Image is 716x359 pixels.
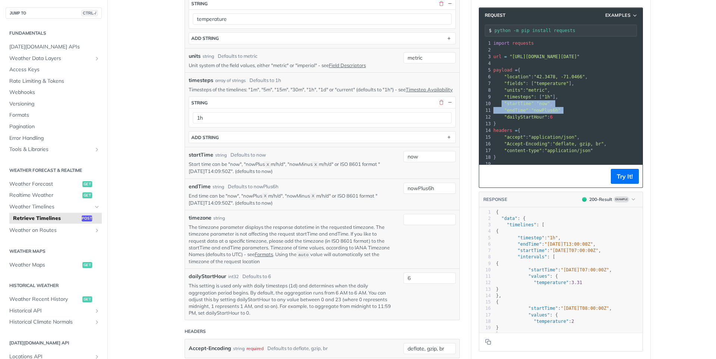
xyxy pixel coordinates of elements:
[553,141,604,147] span: "deflate, gzip, br"
[298,252,309,258] span: auto
[6,30,102,37] h2: Fundamentals
[496,216,526,221] span: : {
[496,274,558,279] span: : {
[438,99,445,106] button: Delete
[189,343,231,354] label: Accept-Encoding
[479,80,492,87] div: 7
[479,280,491,286] div: 12
[504,101,534,106] span: "startTime"
[215,152,227,158] div: string
[483,336,493,347] button: Copy to clipboard
[230,151,266,159] div: Defaults to now
[518,242,542,247] span: "endTime"
[493,94,558,100] span: : [ ],
[493,114,553,120] span: :
[494,28,637,33] input: Request instructions
[189,161,392,175] p: Start time can be "now", "nowPlus m/h/d", "nowMinus m/h/d" or ISO 8601 format "[DATE]T14:09:50Z"....
[249,77,281,84] div: Defaults to 1h
[504,108,528,113] span: "endTime"
[189,97,455,108] button: string
[6,248,102,255] h2: Weather Maps
[6,340,102,346] h2: [DATE][DOMAIN_NAME] API
[94,147,100,152] button: Show subpages for Tools & Libraries
[479,248,491,254] div: 7
[6,259,102,271] a: Weather Mapsget
[531,108,560,113] span: "nowPlus6h"
[6,76,102,87] a: Rate Limiting & Tokens
[406,86,453,92] a: Timestep Availability
[94,56,100,62] button: Show subpages for Weather Data Layers
[526,88,547,93] span: "metric"
[589,196,612,203] div: 200 - Result
[246,343,264,354] div: required
[518,248,547,253] span: "startTime"
[9,203,92,211] span: Weather Timelines
[479,60,492,67] div: 4
[547,235,558,240] span: "1h"
[479,261,491,267] div: 9
[493,67,512,73] span: payload
[493,128,520,133] span: {
[479,241,491,248] div: 6
[496,242,596,247] span: : ,
[479,154,492,161] div: 18
[189,76,213,84] span: timesteps
[493,67,520,73] span: {
[479,47,492,53] div: 2
[6,53,102,64] a: Weather Data LayersShow subpages for Weather Data Layers
[504,148,542,153] span: "content-type"
[438,0,445,7] button: Delete
[329,62,366,68] a: Field Descriptors
[479,312,491,318] div: 17
[512,41,534,46] span: requests
[267,343,328,354] div: Defaults to deflate, gzip, br
[9,296,81,303] span: Weather Recent History
[496,222,544,227] span: : [
[9,192,81,199] span: Realtime Weather
[94,204,100,210] button: Hide subpages for Weather Timelines
[496,248,601,253] span: : ,
[479,273,491,280] div: 11
[189,183,211,190] label: endTime
[479,209,491,215] div: 1
[82,296,92,302] span: get
[528,267,558,273] span: "startTime"
[479,293,491,299] div: 14
[479,73,492,80] div: 6
[518,254,547,259] span: "intervals"
[9,213,102,224] a: Retrieve Timelinespost
[6,201,102,212] a: Weather TimelinesHide subpages for Weather Timelines
[479,305,491,312] div: 16
[509,54,580,59] span: "[URL][DOMAIN_NAME][DATE]"
[544,242,593,247] span: "[DATE]T13:00:00Z"
[202,53,214,60] div: string
[189,33,455,44] button: ADD string
[496,299,499,305] span: {
[493,101,553,106] span: : ,
[479,100,492,107] div: 10
[493,41,509,46] span: import
[189,132,455,143] button: ADD string
[446,99,453,106] button: Hide
[6,64,102,75] a: Access Keys
[479,299,491,305] div: 15
[479,235,491,241] div: 5
[13,215,80,222] span: Retrieve Timelines
[6,190,102,201] a: Realtime Weatherget
[493,88,550,93] span: : ,
[479,215,491,222] div: 2
[191,35,219,41] div: ADD string
[496,235,560,240] span: : ,
[191,1,208,6] div: string
[479,147,492,154] div: 17
[9,89,100,96] span: Webhooks
[9,180,81,188] span: Weather Forecast
[496,210,499,215] span: {
[537,101,550,106] span: "now"
[528,274,550,279] span: "values"
[6,225,102,236] a: Weather on RoutesShow subpages for Weather on Routes
[228,183,279,190] div: Defaults to nowPlus6h
[6,87,102,98] a: Webhooks
[496,312,558,318] span: : {
[6,294,102,305] a: Weather Recent Historyget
